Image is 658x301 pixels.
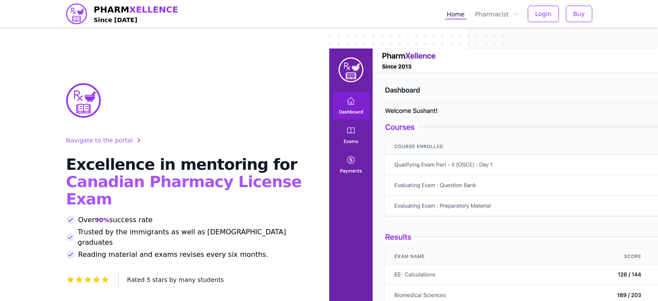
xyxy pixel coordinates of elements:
span: 90% [95,216,109,224]
span: Rated 5 stars by many students [127,276,224,283]
h4: Since [DATE] [94,16,179,24]
button: Buy [566,6,592,22]
img: PharmXellence logo [66,3,87,24]
span: Login [535,10,552,18]
span: Reading material and exams revises every six months. [78,249,269,260]
a: Home [445,8,466,19]
span: Navigate to the portal [66,136,133,145]
span: Canadian Pharmacy License Exam [66,173,302,208]
button: Login [528,6,559,22]
span: XELLENCE [129,4,178,15]
span: Trusted by the immigrants as well as [DEMOGRAPHIC_DATA] graduates [78,227,308,248]
span: Over success rate [78,215,153,225]
span: Buy [573,10,585,18]
span: Excellence in mentoring for [66,155,297,173]
button: Pharmacist [473,8,521,19]
span: PHARM [94,3,179,16]
img: PharmXellence Logo [66,83,101,118]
